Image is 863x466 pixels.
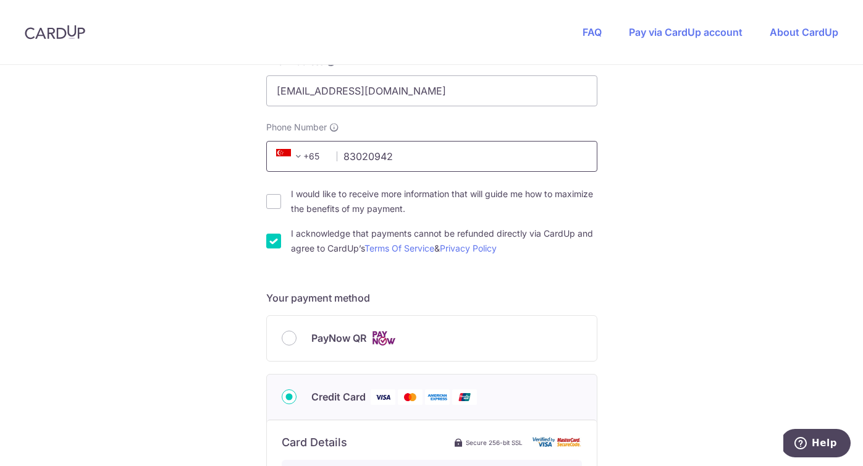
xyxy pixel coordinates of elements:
h6: Card Details [282,435,347,450]
span: +65 [276,149,306,164]
a: Terms Of Service [364,243,434,253]
span: +65 [272,149,328,164]
input: Email address [266,75,597,106]
div: PayNow QR Cards logo [282,331,582,346]
h5: Your payment method [266,290,597,305]
a: FAQ [583,26,602,38]
a: Privacy Policy [440,243,497,253]
span: Secure 256-bit SSL [466,438,523,447]
span: PayNow QR [311,331,366,345]
a: About CardUp [770,26,838,38]
img: Cards logo [371,331,396,346]
a: Pay via CardUp account [629,26,743,38]
label: I would like to receive more information that will guide me how to maximize the benefits of my pa... [291,187,597,216]
img: card secure [533,437,582,447]
img: Union Pay [452,389,477,405]
iframe: Opens a widget where you can find more information [783,429,851,460]
img: Visa [371,389,395,405]
label: I acknowledge that payments cannot be refunded directly via CardUp and agree to CardUp’s & [291,226,597,256]
img: American Express [425,389,450,405]
div: Credit Card Visa Mastercard American Express Union Pay [282,389,582,405]
span: Credit Card [311,389,366,404]
img: CardUp [25,25,85,40]
img: Mastercard [398,389,423,405]
span: Phone Number [266,121,327,133]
